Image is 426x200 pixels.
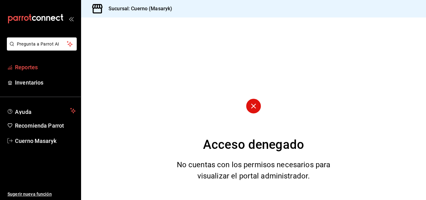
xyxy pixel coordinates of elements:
button: Pregunta a Parrot AI [7,37,77,51]
button: open_drawer_menu [69,16,74,21]
span: Reportes [15,63,76,71]
span: Ayuda [15,107,68,115]
span: Cuerno Masaryk [15,137,76,145]
h3: Sucursal: Cuerno (Masaryk) [104,5,172,12]
span: Inventarios [15,78,76,87]
a: Pregunta a Parrot AI [4,45,77,52]
span: Sugerir nueva función [7,191,76,198]
div: Acceso denegado [203,135,304,154]
div: No cuentas con los permisos necesarios para visualizar el portal administrador. [169,159,338,182]
span: Pregunta a Parrot AI [17,41,67,47]
span: Recomienda Parrot [15,121,76,130]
